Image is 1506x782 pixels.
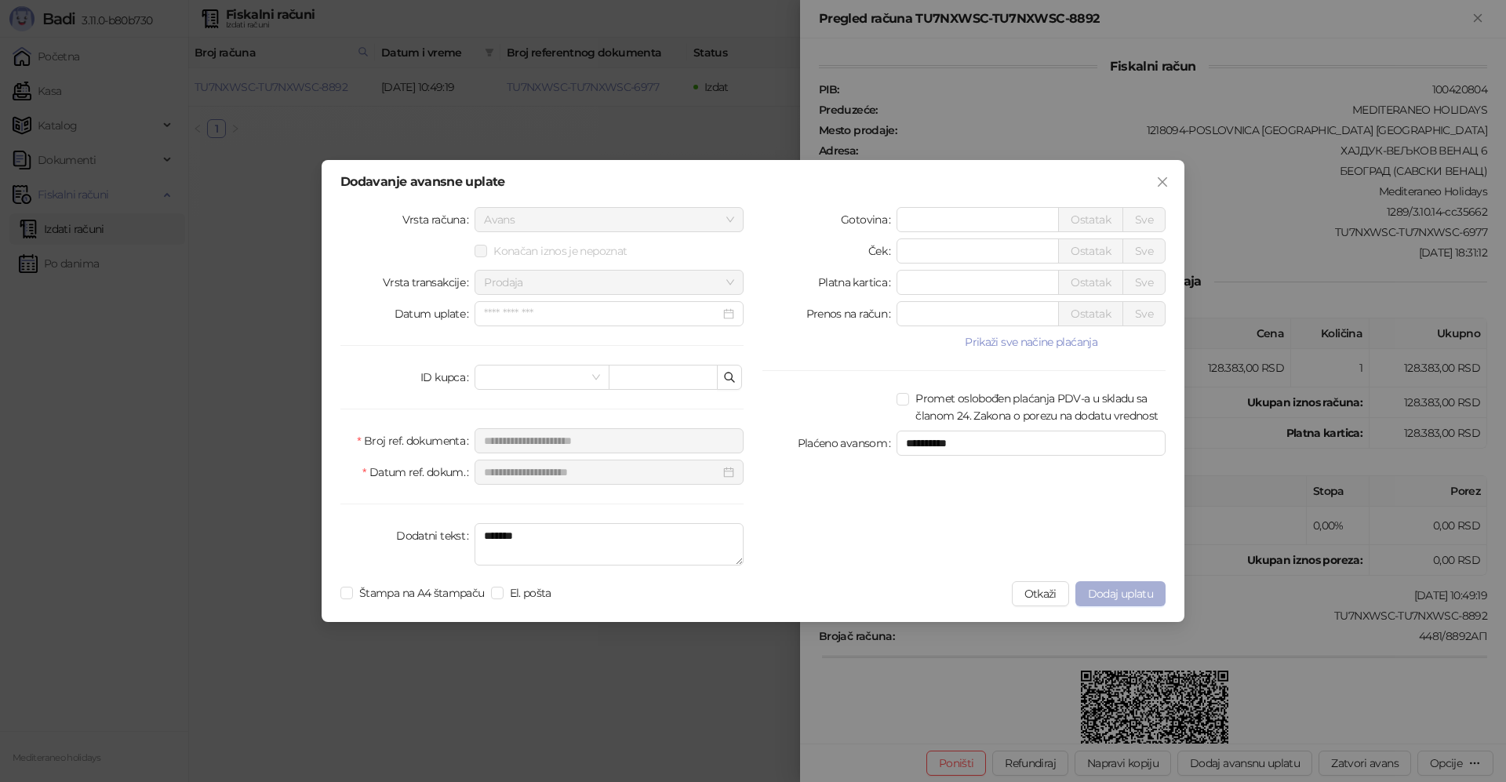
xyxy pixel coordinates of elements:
[1122,238,1166,264] button: Sve
[1058,238,1123,264] button: Ostatak
[818,270,897,295] label: Platna kartica
[806,301,897,326] label: Prenos na račun
[362,460,475,485] label: Datum ref. dokum.
[1150,169,1175,195] button: Close
[487,242,633,260] span: Konačan iznos je nepoznat
[1058,270,1123,295] button: Ostatak
[1122,270,1166,295] button: Sve
[909,390,1166,424] span: Promet oslobođen plaćanja PDV-a u skladu sa članom 24. Zakona o porezu na dodatu vrednost
[1156,176,1169,188] span: close
[395,301,475,326] label: Datum uplate
[396,523,475,548] label: Dodatni tekst
[484,208,734,231] span: Avans
[475,428,744,453] input: Broj ref. dokumenta
[484,271,734,294] span: Prodaja
[383,270,475,295] label: Vrsta transakcije
[340,176,1166,188] div: Dodavanje avansne uplate
[1122,207,1166,232] button: Sve
[402,207,475,232] label: Vrsta računa
[1012,581,1069,606] button: Otkaži
[1058,207,1123,232] button: Ostatak
[1122,301,1166,326] button: Sve
[897,333,1166,351] button: Prikaži sve načine plaćanja
[484,464,720,481] input: Datum ref. dokum.
[484,305,720,322] input: Datum uplate
[868,238,897,264] label: Ček
[420,365,475,390] label: ID kupca
[798,431,897,456] label: Plaćeno avansom
[353,584,491,602] span: Štampa na A4 štampaču
[841,207,897,232] label: Gotovina
[357,428,475,453] label: Broj ref. dokumenta
[504,584,558,602] span: El. pošta
[1150,176,1175,188] span: Zatvori
[1075,581,1166,606] button: Dodaj uplatu
[1088,587,1153,601] span: Dodaj uplatu
[1058,301,1123,326] button: Ostatak
[475,523,744,566] textarea: Dodatni tekst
